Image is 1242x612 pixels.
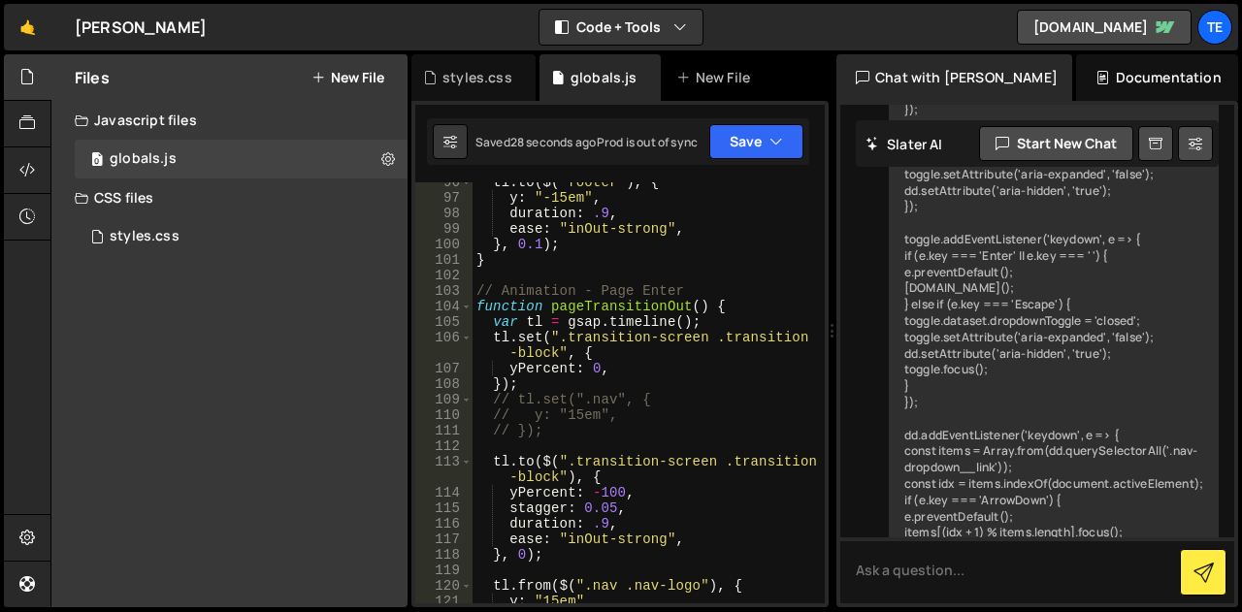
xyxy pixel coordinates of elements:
[415,361,473,376] div: 107
[415,547,473,563] div: 118
[415,438,473,454] div: 112
[311,70,384,85] button: New File
[866,135,943,153] h2: Slater AI
[836,54,1072,101] div: Chat with [PERSON_NAME]
[475,134,596,150] div: Saved
[709,124,803,159] button: Save
[415,330,473,361] div: 106
[75,67,110,88] h2: Files
[415,531,473,547] div: 117
[415,206,473,221] div: 98
[415,423,473,438] div: 111
[415,376,473,392] div: 108
[415,268,473,283] div: 102
[415,578,473,594] div: 120
[1076,54,1238,101] div: Documentation
[1017,10,1192,45] a: [DOMAIN_NAME]
[415,190,473,206] div: 97
[597,134,698,150] div: Prod is out of sync
[75,16,207,39] div: [PERSON_NAME]
[415,454,473,485] div: 113
[110,150,177,168] div: globals.js
[415,314,473,330] div: 105
[415,392,473,407] div: 109
[51,178,408,217] div: CSS files
[415,485,473,500] div: 114
[415,283,473,299] div: 103
[75,140,408,178] div: 16160/43434.js
[539,10,703,45] button: Code + Tools
[442,68,512,87] div: styles.css
[4,4,51,50] a: 🤙
[415,407,473,423] div: 110
[110,228,180,245] div: styles.css
[415,221,473,237] div: 99
[75,217,408,256] div: 16160/43441.css
[415,516,473,531] div: 116
[571,68,637,87] div: globals.js
[415,594,473,609] div: 121
[979,126,1133,161] button: Start new chat
[91,153,103,169] span: 0
[415,175,473,190] div: 96
[415,299,473,314] div: 104
[51,101,408,140] div: Javascript files
[510,134,596,150] div: 28 seconds ago
[415,252,473,268] div: 101
[415,500,473,516] div: 115
[415,563,473,578] div: 119
[676,68,758,87] div: New File
[415,237,473,252] div: 100
[1197,10,1232,45] a: Te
